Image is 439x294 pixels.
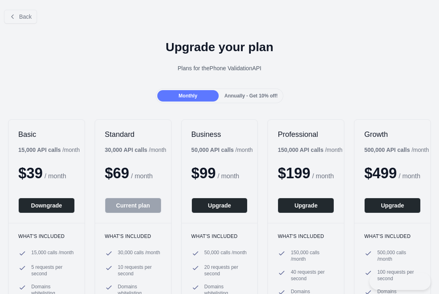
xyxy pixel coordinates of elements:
[291,269,334,282] span: 40 requests per second
[369,273,431,290] iframe: Toggle Customer Support
[204,264,248,277] span: 20 requests per second
[118,264,161,277] span: 10 requests per second
[377,269,421,282] span: 100 requests per second
[31,264,75,277] span: 5 requests per second
[291,249,334,262] span: 150,000 calls / month
[377,249,421,262] span: 500,000 calls / month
